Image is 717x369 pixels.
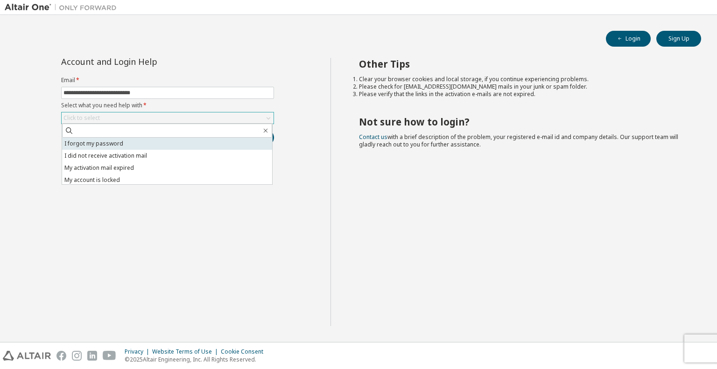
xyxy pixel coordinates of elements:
[56,351,66,361] img: facebook.svg
[87,351,97,361] img: linkedin.svg
[656,31,701,47] button: Sign Up
[125,355,269,363] p: © 2025 Altair Engineering, Inc. All Rights Reserved.
[5,3,121,12] img: Altair One
[3,351,51,361] img: altair_logo.svg
[72,351,82,361] img: instagram.svg
[359,76,685,83] li: Clear your browser cookies and local storage, if you continue experiencing problems.
[359,83,685,91] li: Please check for [EMAIL_ADDRESS][DOMAIN_NAME] mails in your junk or spam folder.
[221,348,269,355] div: Cookie Consent
[61,77,274,84] label: Email
[103,351,116,361] img: youtube.svg
[61,58,232,65] div: Account and Login Help
[359,58,685,70] h2: Other Tips
[125,348,152,355] div: Privacy
[359,116,685,128] h2: Not sure how to login?
[62,112,274,124] div: Click to select
[61,102,274,109] label: Select what you need help with
[359,133,387,141] a: Contact us
[63,114,100,122] div: Click to select
[606,31,651,47] button: Login
[359,91,685,98] li: Please verify that the links in the activation e-mails are not expired.
[62,138,272,150] li: I forgot my password
[359,133,678,148] span: with a brief description of the problem, your registered e-mail id and company details. Our suppo...
[152,348,221,355] div: Website Terms of Use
